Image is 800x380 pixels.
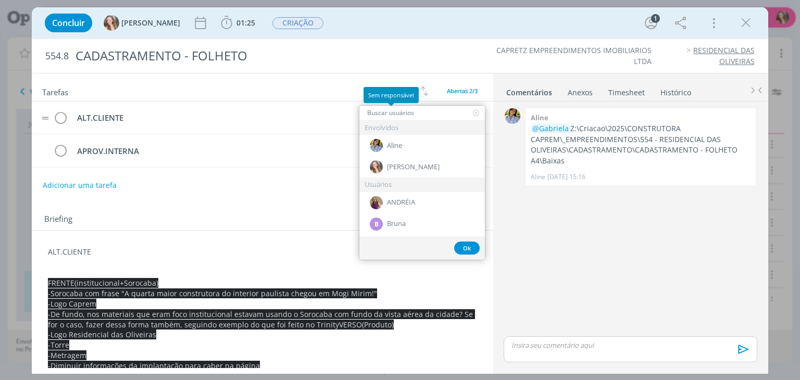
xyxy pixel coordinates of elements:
div: CADASTRAMENTO - FOLHETO [71,43,455,69]
span: -De fundo, nos materiais que eram foco institucional estavam usando o Sorocaba com fundo da vista... [48,309,475,330]
span: Bruna [387,220,406,228]
p: Aline [531,172,545,182]
img: arrow-down-up.svg [421,86,428,96]
button: Concluir [45,14,92,32]
span: Briefing [44,213,72,226]
img: A [370,196,383,209]
div: Sem responsável [364,87,419,103]
span: [PERSON_NAME] [121,19,180,27]
button: Adicionar uma tarefa [42,176,117,195]
span: Abertas 2/3 [447,87,478,95]
span: 01:25 [236,18,255,28]
button: G[PERSON_NAME] [104,15,180,31]
img: G [370,160,383,173]
p: Z:\Criacao\2025\CONSTRUTORA CAPREM\_EMPREENDIMENTOS\554 - RESIDENCIAL DAS OLIVEIRAS\CADASTRAMENTO... [531,123,751,166]
img: A [505,108,520,124]
img: drag-icon.svg [42,117,49,120]
a: RESIDENCIAL DAS OLIVEIRAS [693,45,755,66]
span: [PERSON_NAME] [387,163,440,171]
a: Histórico [660,83,692,98]
div: Anexos [568,87,593,98]
button: 01:25 [218,15,258,31]
span: -Logo Residencial das Oliveiras [48,330,156,339]
span: -Torre [48,340,69,350]
a: CAPRETZ EMPREENDIMENTOS IMOBILIARIOS LTDA [496,45,652,66]
div: 1 [651,14,660,23]
span: 554.8 [45,50,69,62]
img: G [104,15,119,31]
span: ANDRÉIA [387,198,415,207]
p: ALT.CLIENTE [48,247,477,257]
span: [DATE] 15:16 [547,172,585,182]
input: Buscar usuários [359,106,485,120]
a: Comentários [506,83,553,98]
button: CRIAÇÃO [272,17,324,30]
div: Usuários [359,178,485,192]
span: CRIAÇÃO [272,17,323,29]
span: FRENTE(institucional+Sorocaba) [48,278,158,288]
div: APROV.INTERNA [72,145,379,158]
div: Envolvidos [359,121,485,135]
span: Aline [387,142,402,150]
span: -Sorocaba com frase "A quarta maior construtora do interior paulista chegou em Mogi Mirim!" [48,288,377,298]
div: B [370,218,383,231]
b: Aline [531,113,548,122]
button: Ok [454,242,480,255]
img: A [370,139,383,152]
a: Timesheet [608,83,645,98]
span: -Logo Caprem [48,299,96,309]
span: Tarefas [42,85,68,97]
button: 1 [643,15,659,31]
span: @Gabriela [532,123,569,133]
div: dialog [32,7,768,374]
span: -Diminuir informações da implantação para caber na página [48,361,260,371]
span: Concluir [52,19,85,27]
div: ALT.CLIENTE [72,111,379,124]
span: -Metragem [48,350,86,360]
